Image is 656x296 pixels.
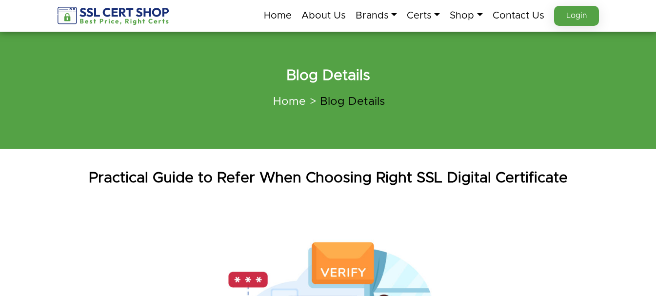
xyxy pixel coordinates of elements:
a: Home [264,5,292,26]
nav: breadcrumb [58,89,599,115]
h1: Practical Guide to Refer When Choosing Right SSL Digital Certificate [50,168,606,188]
img: sslcertshop-logo [58,7,170,25]
a: Shop [450,5,482,26]
a: Login [554,6,599,26]
a: About Us [301,5,346,26]
a: Brands [356,5,397,26]
a: Home [273,96,306,107]
a: Certs [407,5,440,26]
h2: Blog Details [58,66,599,85]
a: Contact Us [493,5,544,26]
li: Blog Details [306,95,385,109]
